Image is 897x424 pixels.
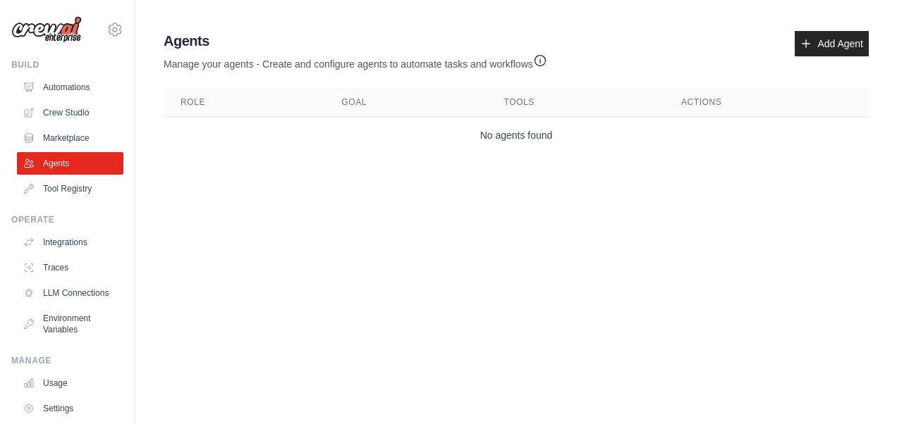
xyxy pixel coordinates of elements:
a: LLM Connections [17,282,123,304]
a: Automations [17,76,123,99]
a: Marketplace [17,127,123,149]
th: Role [164,88,324,117]
a: Environment Variables [17,307,123,341]
div: Manage [11,355,123,366]
th: Actions [664,88,869,117]
a: Tool Registry [17,177,123,200]
a: Crew Studio [17,101,123,124]
div: Build [11,59,123,70]
a: Add Agent [795,31,869,56]
td: No agents found [164,117,869,154]
a: Traces [17,256,123,279]
th: Tools [487,88,664,117]
p: Manage your agents - Create and configure agents to automate tasks and workflows [164,51,547,71]
div: Operate [11,214,123,225]
img: Logo [11,16,82,43]
a: Settings [17,397,123,420]
h2: Agents [164,31,547,51]
a: Integrations [17,231,123,254]
a: Agents [17,152,123,175]
th: Goal [324,88,487,117]
a: Usage [17,372,123,394]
